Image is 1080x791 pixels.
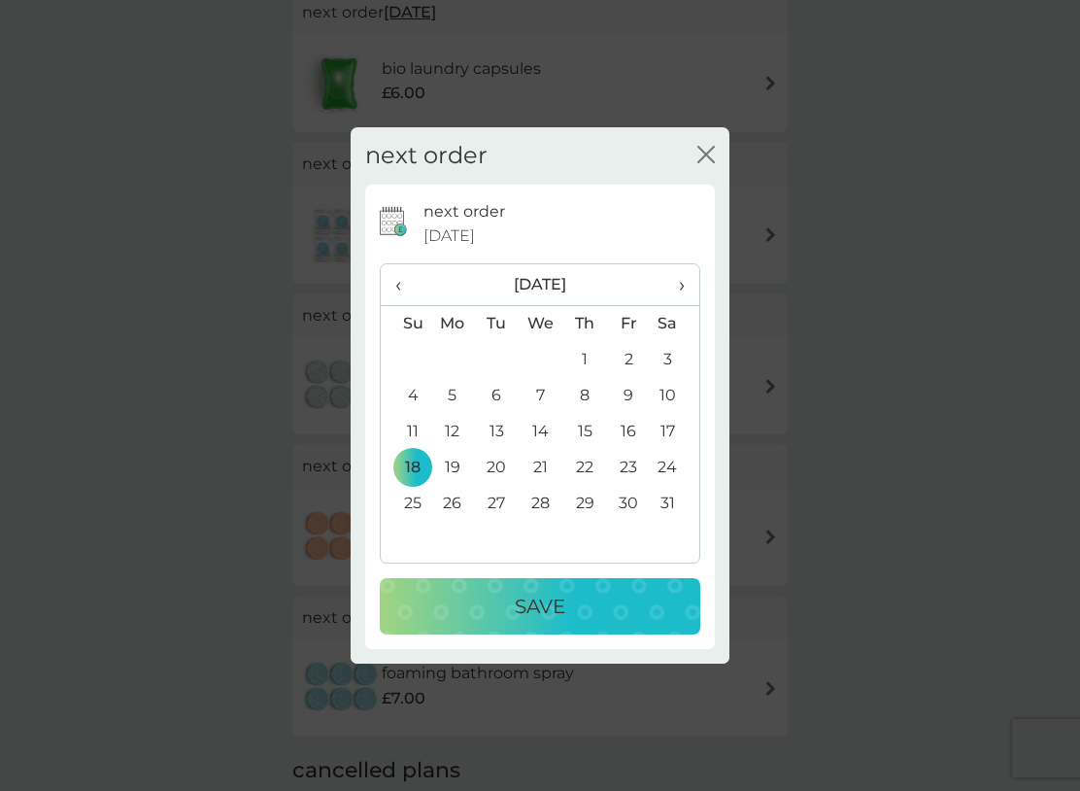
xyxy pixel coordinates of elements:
th: Mo [430,305,475,342]
td: 11 [381,414,430,450]
span: ‹ [395,264,416,305]
td: 4 [381,378,430,414]
td: 10 [651,378,699,414]
th: Tu [475,305,519,342]
span: [DATE] [423,224,475,249]
td: 2 [607,342,651,378]
h2: next order [365,142,488,170]
td: 28 [519,486,563,522]
td: 30 [607,486,651,522]
td: 24 [651,450,699,486]
td: 13 [475,414,519,450]
td: 22 [563,450,607,486]
p: next order [423,199,505,224]
td: 23 [607,450,651,486]
td: 16 [607,414,651,450]
td: 18 [381,450,430,486]
td: 27 [475,486,519,522]
td: 7 [519,378,563,414]
td: 3 [651,342,699,378]
td: 12 [430,414,475,450]
th: Th [563,305,607,342]
td: 1 [563,342,607,378]
td: 17 [651,414,699,450]
td: 8 [563,378,607,414]
td: 31 [651,486,699,522]
button: close [697,146,715,166]
th: Sa [651,305,699,342]
td: 25 [381,486,430,522]
td: 29 [563,486,607,522]
th: We [519,305,563,342]
td: 26 [430,486,475,522]
button: Save [380,578,700,635]
th: [DATE] [430,264,651,306]
td: 15 [563,414,607,450]
p: Save [515,591,565,622]
td: 21 [519,450,563,486]
td: 14 [519,414,563,450]
td: 5 [430,378,475,414]
td: 9 [607,378,651,414]
td: 20 [475,450,519,486]
span: › [665,264,685,305]
th: Fr [607,305,651,342]
td: 6 [475,378,519,414]
th: Su [381,305,430,342]
td: 19 [430,450,475,486]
